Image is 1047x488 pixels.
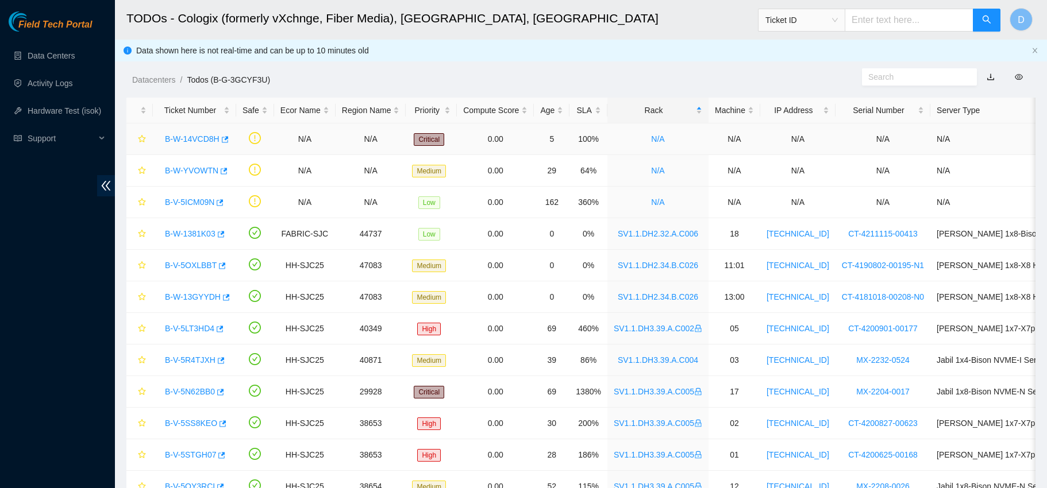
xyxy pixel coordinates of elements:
span: check-circle [249,448,261,460]
td: FABRIC-SJC [274,218,336,250]
a: B-V-5R4TJXH [165,355,215,365]
span: read [14,134,22,142]
td: 460% [569,313,607,344]
a: [TECHNICAL_ID] [767,261,829,270]
a: SV1.1.DH3.39.A.C004 [618,355,698,365]
a: CT-4200901-00177 [848,324,918,333]
td: 0.00 [457,123,534,155]
td: 38653 [336,439,406,471]
a: Akamai TechnologiesField Tech Portal [9,21,92,36]
td: 0.00 [457,281,534,313]
td: HH-SJC25 [274,250,336,281]
td: 03 [709,344,760,376]
a: [TECHNICAL_ID] [767,450,829,459]
span: check-circle [249,416,261,428]
a: SV1.1.DH3.39.A.C005lock [614,450,702,459]
span: star [138,230,146,239]
span: lock [694,451,702,459]
span: Medium [412,291,446,304]
a: Datacenters [132,75,175,84]
button: star [133,288,147,306]
span: High [417,449,441,462]
td: 40349 [336,313,406,344]
button: close [1031,47,1038,55]
td: 28 [534,439,569,471]
span: Ticket ID [765,11,838,29]
td: 47083 [336,281,406,313]
a: B-W-13GYYDH [165,292,221,301]
td: 0.00 [457,250,534,281]
td: HH-SJC25 [274,344,336,376]
a: B-V-5LT3HD4 [165,324,214,333]
span: Medium [412,260,446,272]
span: double-left [97,175,115,196]
td: 0.00 [457,218,534,250]
td: 200% [569,408,607,439]
a: SV1.1.DH2.34.B.C026 [618,261,698,270]
span: check-circle [249,353,261,365]
td: 0% [569,281,607,313]
a: B-V-5N62BB0 [165,387,215,396]
td: HH-SJC25 [274,376,336,408]
button: search [973,9,1000,32]
td: 0.00 [457,155,534,187]
span: Low [418,228,440,241]
td: N/A [836,187,930,218]
td: 18 [709,218,760,250]
a: N/A [651,197,664,207]
span: lock [694,388,702,396]
span: check-circle [249,290,261,302]
a: [TECHNICAL_ID] [767,324,829,333]
span: exclamation-circle [249,164,261,176]
a: download [987,72,995,82]
td: N/A [336,187,406,218]
a: Activity Logs [28,79,73,88]
td: 0 [534,281,569,313]
a: CT-4190802-00195-N1 [842,261,924,270]
span: star [138,166,146,176]
a: B-V-5STGH07 [165,450,216,459]
td: 40871 [336,344,406,376]
td: HH-SJC25 [274,281,336,313]
button: star [133,446,147,464]
td: 01 [709,439,760,471]
td: 0.00 [457,408,534,439]
td: N/A [709,187,760,218]
td: 29928 [336,376,406,408]
a: CT-4200827-00623 [848,419,918,428]
a: [TECHNICAL_ID] [767,387,829,396]
a: CT-4181018-00208-N0 [842,292,924,301]
td: HH-SJC25 [274,408,336,439]
td: N/A [709,123,760,155]
td: 0.00 [457,376,534,408]
td: 0 [534,250,569,281]
span: check-circle [249,322,261,334]
td: 02 [709,408,760,439]
td: 86% [569,344,607,376]
td: 69 [534,313,569,344]
td: 186% [569,439,607,471]
span: star [138,356,146,365]
span: star [138,198,146,207]
button: star [133,319,147,338]
button: star [133,382,147,401]
span: star [138,388,146,397]
a: Data Centers [28,51,75,60]
td: 69 [534,376,569,408]
span: Critical [414,386,444,398]
td: HH-SJC25 [274,313,336,344]
a: B-V-5OXLBBT [165,261,217,270]
span: check-circle [249,258,261,270]
td: N/A [274,187,336,218]
span: Support [28,127,95,150]
td: 0% [569,250,607,281]
td: 0.00 [457,439,534,471]
input: Search [868,71,961,83]
a: SV1.1.DH3.39.A.C005lock [614,419,702,428]
button: star [133,193,147,211]
td: N/A [760,123,836,155]
span: High [417,417,441,430]
a: MX-2204-0017 [856,387,910,396]
td: N/A [336,123,406,155]
span: Critical [414,133,444,146]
